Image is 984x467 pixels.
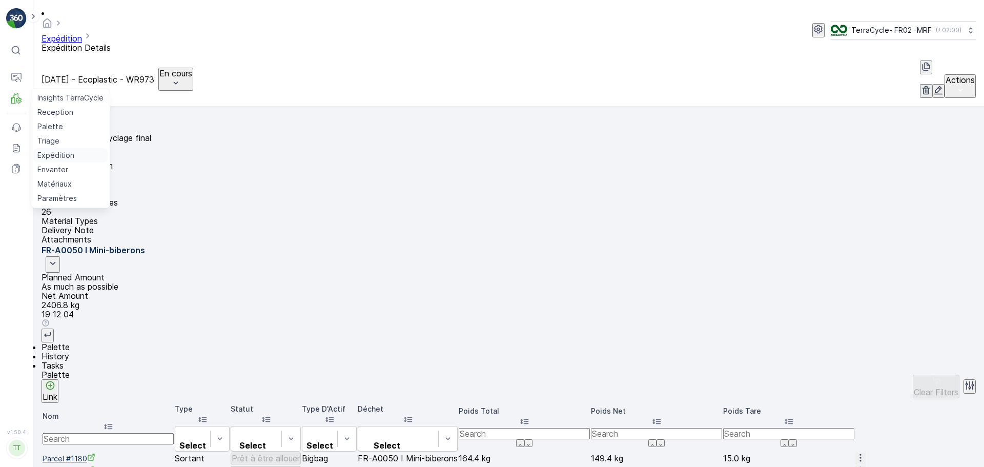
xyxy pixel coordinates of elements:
[6,437,27,459] button: TT
[459,428,590,439] input: Search
[723,454,854,463] p: 15.0 kg
[914,388,958,397] p: Clear Filters
[42,207,976,216] p: 26
[42,273,976,282] p: Planned Amount
[43,433,174,444] input: Search
[42,75,154,84] p: [DATE] - Ecoplastic - WR973
[42,124,976,133] p: Type
[945,74,976,98] button: Actions
[42,170,976,179] p: [DATE] 10:53
[158,68,193,91] button: En cours
[43,453,174,464] a: Parcel #1180
[42,351,69,361] span: History
[232,454,300,463] p: Prêt à être allouer
[42,310,976,319] p: 19 12 04
[42,189,976,198] p: [DOMAIN_NAME]
[42,198,976,207] p: Nombre de palettes
[851,25,932,35] p: TerraCycle- FR02 -MRF
[459,406,590,416] p: Poids Total
[42,152,976,161] p: [DATE]
[42,342,70,352] span: Palette
[42,21,53,31] a: Homepage
[42,379,58,403] button: Link
[591,428,722,439] input: Search
[358,404,458,414] p: Déchet
[358,454,458,463] p: FR-A0050 I Mini-biberons
[43,411,174,421] p: Nom
[459,454,590,463] p: 164.4 kg
[42,143,976,152] p: Date d'expédition
[362,441,412,450] p: Select
[42,300,976,310] p: 2406.8 kg
[306,441,333,450] p: Select
[175,454,230,463] p: Sortant
[723,406,854,416] p: Poids Tare
[6,8,27,29] img: logo
[42,282,976,291] p: As much as possible
[42,235,976,244] p: Attachments
[42,291,976,300] p: Net Amount
[302,404,357,414] p: Type D'Actif
[42,133,976,143] p: Livraison pour recyclage final
[591,454,722,463] p: 149.4 kg
[831,21,976,39] button: TerraCycle- FR02 -MRF(+02:00)
[231,404,301,414] p: Statut
[42,161,976,170] p: Temps de création
[42,115,976,124] p: Details
[723,428,854,439] input: Search
[159,69,192,78] p: En cours
[175,404,230,414] p: Type
[42,319,50,329] div: Help Tooltip Icon
[42,179,976,189] p: Opérateur
[42,216,976,226] p: Material Types
[42,43,111,53] span: Expédition Details
[231,453,301,464] button: Prêt à être allouer
[946,75,975,85] p: Actions
[831,25,847,36] img: terracycle.png
[913,375,959,398] button: Clear Filters
[302,454,357,463] p: Bigbag
[42,33,82,44] a: Expédition
[42,226,976,235] p: Delivery Note
[936,26,961,34] p: ( +02:00 )
[179,441,206,450] p: Select
[235,441,270,450] p: Select
[42,360,64,371] span: Tasks
[43,392,57,401] p: Link
[42,370,70,379] p: Palette
[6,429,27,435] span: v 1.50.4
[9,440,25,456] div: TT
[591,406,722,416] p: Poids Net
[42,244,976,256] p: FR-A0050 I Mini-biberons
